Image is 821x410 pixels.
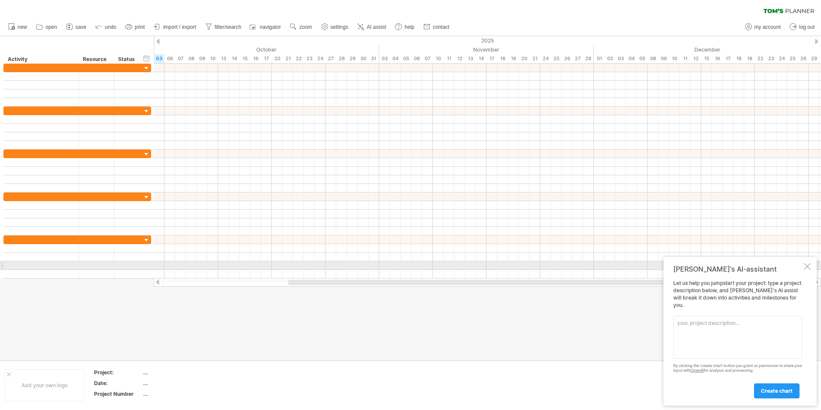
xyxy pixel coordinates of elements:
[401,54,411,63] div: Wednesday, 5 November 2025
[218,54,229,63] div: Monday, 13 October 2025
[94,369,141,376] div: Project:
[240,54,250,63] div: Wednesday, 15 October 2025
[799,24,815,30] span: log out
[203,21,244,33] a: filter/search
[143,390,215,398] div: ....
[260,24,281,30] span: navigator
[325,54,336,63] div: Monday, 27 October 2025
[393,21,417,33] a: help
[315,54,325,63] div: Friday, 24 October 2025
[83,55,109,64] div: Resource
[465,54,476,63] div: Thursday, 13 November 2025
[788,21,817,33] a: log out
[283,54,293,63] div: Tuesday, 21 October 2025
[143,379,215,387] div: ....
[776,54,787,63] div: Wednesday, 24 December 2025
[390,54,401,63] div: Tuesday, 4 November 2025
[4,369,85,401] div: Add your own logo
[540,54,551,63] div: Monday, 24 November 2025
[358,54,368,63] div: Thursday, 30 October 2025
[755,54,766,63] div: Monday, 22 December 2025
[673,265,802,273] div: [PERSON_NAME]'s AI-assistant
[293,54,304,63] div: Wednesday, 22 October 2025
[319,21,351,33] a: settings
[637,54,648,63] div: Friday, 5 December 2025
[34,21,60,33] a: open
[123,21,147,33] a: print
[336,54,347,63] div: Tuesday, 28 October 2025
[94,379,141,387] div: Date:
[288,21,314,33] a: zoom
[248,21,283,33] a: navigator
[433,24,450,30] span: contact
[809,54,819,63] div: Monday, 29 December 2025
[626,54,637,63] div: Thursday, 4 December 2025
[572,54,583,63] div: Thursday, 27 November 2025
[132,45,379,54] div: October 2025
[669,54,680,63] div: Wednesday, 10 December 2025
[519,54,529,63] div: Thursday, 20 November 2025
[8,55,74,64] div: Activity
[143,369,215,376] div: ....
[422,54,433,63] div: Friday, 7 November 2025
[76,24,86,30] span: save
[207,54,218,63] div: Friday, 10 October 2025
[673,364,802,373] div: By clicking the 'create chart' button you grant us permission to share your input with for analys...
[18,24,27,30] span: new
[154,54,164,63] div: Friday, 3 October 2025
[163,24,196,30] span: import / export
[355,21,389,33] a: AI assist
[701,54,712,63] div: Monday, 15 December 2025
[529,54,540,63] div: Friday, 21 November 2025
[744,54,755,63] div: Friday, 19 December 2025
[94,390,141,398] div: Project Number
[331,24,348,30] span: settings
[135,24,145,30] span: print
[64,21,89,33] a: save
[444,54,454,63] div: Tuesday, 11 November 2025
[261,54,272,63] div: Friday, 17 October 2025
[648,54,658,63] div: Monday, 8 December 2025
[272,54,283,63] div: Monday, 20 October 2025
[497,54,508,63] div: Tuesday, 18 November 2025
[105,24,116,30] span: undo
[152,21,199,33] a: import / export
[304,54,315,63] div: Thursday, 23 October 2025
[658,54,669,63] div: Tuesday, 9 December 2025
[605,54,615,63] div: Tuesday, 2 December 2025
[433,54,444,63] div: Monday, 10 November 2025
[299,24,312,30] span: zoom
[175,54,186,63] div: Tuesday, 7 October 2025
[367,24,386,30] span: AI assist
[379,54,390,63] div: Monday, 3 November 2025
[766,54,776,63] div: Tuesday, 23 December 2025
[508,54,519,63] div: Wednesday, 19 November 2025
[733,54,744,63] div: Thursday, 18 December 2025
[6,21,30,33] a: new
[186,54,197,63] div: Wednesday, 8 October 2025
[404,24,414,30] span: help
[723,54,733,63] div: Wednesday, 17 December 2025
[690,368,704,373] a: OpenAI
[215,24,241,30] span: filter/search
[379,45,594,54] div: November 2025
[754,383,800,398] a: create chart
[421,21,452,33] a: contact
[454,54,465,63] div: Wednesday, 12 November 2025
[787,54,798,63] div: Thursday, 25 December 2025
[680,54,690,63] div: Thursday, 11 December 2025
[164,54,175,63] div: Monday, 6 October 2025
[46,24,57,30] span: open
[487,54,497,63] div: Monday, 17 November 2025
[118,55,137,64] div: Status
[690,54,701,63] div: Friday, 12 December 2025
[551,54,562,63] div: Tuesday, 25 November 2025
[197,54,207,63] div: Thursday, 9 October 2025
[594,54,605,63] div: Monday, 1 December 2025
[347,54,358,63] div: Wednesday, 29 October 2025
[368,54,379,63] div: Friday, 31 October 2025
[798,54,809,63] div: Friday, 26 December 2025
[743,21,783,33] a: my account
[476,54,487,63] div: Friday, 14 November 2025
[754,24,781,30] span: my account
